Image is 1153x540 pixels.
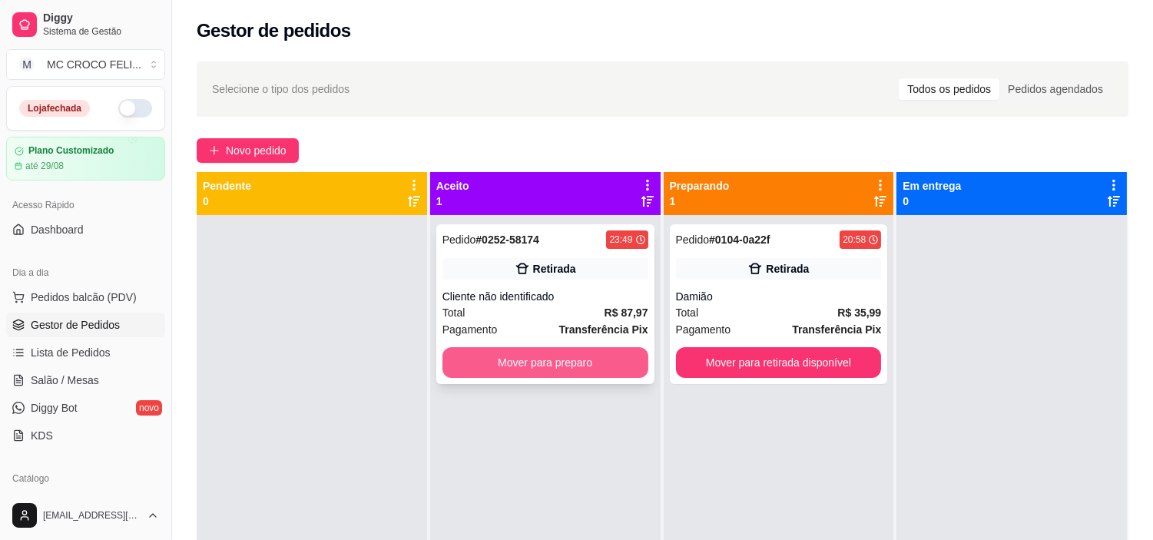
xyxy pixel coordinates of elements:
[999,78,1112,100] div: Pedidos agendados
[31,373,99,388] span: Salão / Mesas
[676,234,710,246] span: Pedido
[6,368,165,393] a: Salão / Mesas
[212,81,350,98] span: Selecione o tipo dos pedidos
[6,193,165,217] div: Acesso Rápido
[605,306,648,319] strong: R$ 87,97
[559,323,648,336] strong: Transferência Pix
[676,347,882,378] button: Mover para retirada disponível
[475,234,539,246] strong: # 0252-58174
[670,178,730,194] p: Preparando
[226,142,287,159] span: Novo pedido
[25,160,64,172] article: até 29/08
[203,178,251,194] p: Pendente
[442,304,466,321] span: Total
[670,194,730,209] p: 1
[676,289,882,304] div: Damião
[31,400,78,416] span: Diggy Bot
[436,194,469,209] p: 1
[436,178,469,194] p: Aceito
[6,497,165,534] button: [EMAIL_ADDRESS][DOMAIN_NAME]
[442,347,648,378] button: Mover para preparo
[6,466,165,491] div: Catálogo
[43,12,159,25] span: Diggy
[31,345,111,360] span: Lista de Pedidos
[31,317,120,333] span: Gestor de Pedidos
[6,340,165,365] a: Lista de Pedidos
[899,78,999,100] div: Todos os pedidos
[28,145,114,157] article: Plano Customizado
[903,178,961,194] p: Em entrega
[197,18,351,43] h2: Gestor de pedidos
[197,138,299,163] button: Novo pedido
[766,261,809,277] div: Retirada
[843,234,866,246] div: 20:58
[31,290,137,305] span: Pedidos balcão (PDV)
[442,321,498,338] span: Pagamento
[6,137,165,181] a: Plano Customizadoaté 29/08
[609,234,632,246] div: 23:49
[6,49,165,80] button: Select a team
[533,261,576,277] div: Retirada
[6,217,165,242] a: Dashboard
[709,234,770,246] strong: # 0104-0a22f
[31,428,53,443] span: KDS
[47,57,141,72] div: MC CROCO FELI ...
[19,100,90,117] div: Loja fechada
[6,6,165,43] a: DiggySistema de Gestão
[442,234,476,246] span: Pedido
[676,321,731,338] span: Pagamento
[118,99,152,118] button: Alterar Status
[6,313,165,337] a: Gestor de Pedidos
[6,285,165,310] button: Pedidos balcão (PDV)
[19,57,35,72] span: M
[792,323,881,336] strong: Transferência Pix
[31,222,84,237] span: Dashboard
[837,306,881,319] strong: R$ 35,99
[903,194,961,209] p: 0
[676,304,699,321] span: Total
[442,289,648,304] div: Cliente não identificado
[203,194,251,209] p: 0
[43,509,141,522] span: [EMAIL_ADDRESS][DOMAIN_NAME]
[6,423,165,448] a: KDS
[6,396,165,420] a: Diggy Botnovo
[209,145,220,156] span: plus
[6,260,165,285] div: Dia a dia
[43,25,159,38] span: Sistema de Gestão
